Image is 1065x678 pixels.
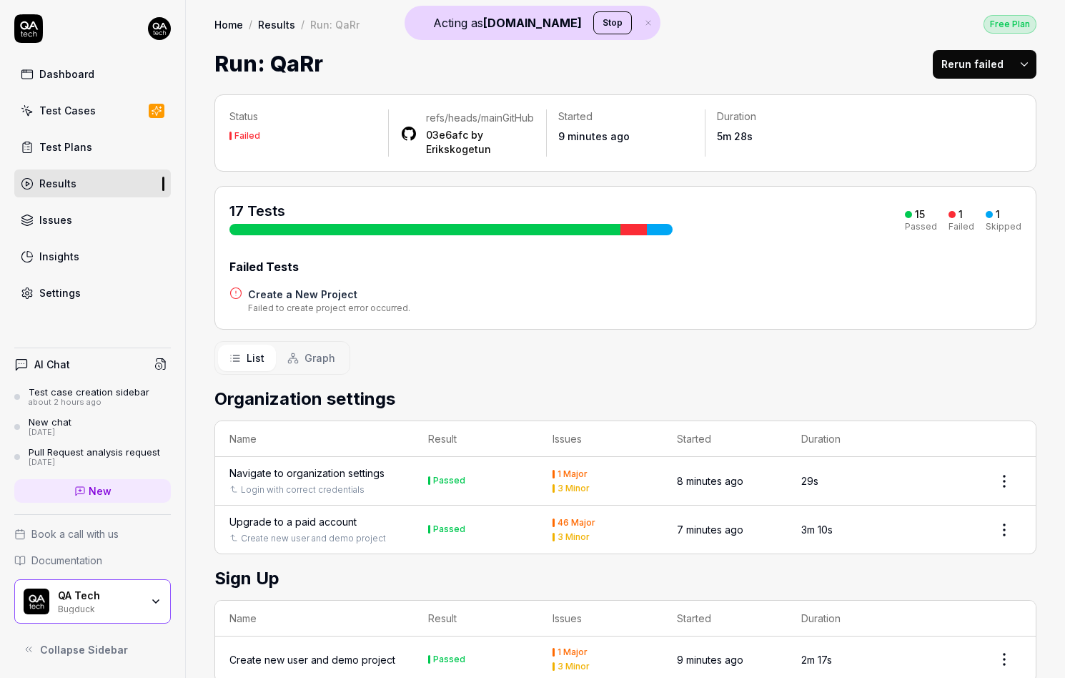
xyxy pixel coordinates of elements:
[558,519,595,527] div: 46 Major
[593,11,632,34] button: Stop
[801,475,818,487] time: 29s
[787,421,911,457] th: Duration
[234,132,260,140] div: Failed
[538,601,663,637] th: Issues
[14,206,171,234] a: Issues
[39,139,92,154] div: Test Plans
[214,17,243,31] a: Home
[915,208,925,221] div: 15
[229,466,385,481] a: Navigate to organization settings
[31,553,102,568] span: Documentation
[31,526,119,541] span: Book a call with us
[14,446,171,468] a: Pull Request analysis request[DATE]
[558,484,590,493] div: 3 Minor
[214,48,323,80] h1: Run: QaRr
[29,446,160,458] div: Pull Request analysis request
[14,635,171,664] button: Collapse Sidebar
[39,285,81,300] div: Settings
[717,109,852,124] p: Duration
[984,15,1036,34] div: Free Plan
[39,176,76,191] div: Results
[29,428,71,438] div: [DATE]
[558,533,590,541] div: 3 Minor
[414,421,538,457] th: Result
[558,648,588,657] div: 1 Major
[229,652,395,667] a: Create new user and demo project
[426,129,468,141] a: 03e6afc
[433,525,465,534] div: Passed
[14,133,171,161] a: Test Plans
[148,17,171,40] img: 7ccf6c19-61ad-4a6c-8811-018b02a1b829.jpg
[14,386,171,408] a: Test case creation sidebarabout 2 hours ago
[677,524,743,536] time: 7 minutes ago
[39,103,96,118] div: Test Cases
[218,345,276,371] button: List
[663,601,787,637] th: Started
[215,601,414,637] th: Name
[801,654,832,666] time: 2m 17s
[241,483,365,496] a: Login with correct credentials
[426,111,535,125] div: GitHub
[248,287,410,302] a: Create a New Project
[801,524,833,536] time: 3m 10s
[14,526,171,541] a: Book a call with us
[247,350,264,365] span: List
[58,602,141,614] div: Bugduck
[14,242,171,270] a: Insights
[558,662,590,671] div: 3 Minor
[40,642,128,657] span: Collapse Sidebar
[426,112,502,124] a: refs/heads/main
[677,654,743,666] time: 9 minutes ago
[558,109,693,124] p: Started
[14,416,171,438] a: New chat[DATE]
[229,258,1021,275] div: Failed Tests
[214,386,1036,412] h2: Organization settings
[677,475,743,487] time: 8 minutes ago
[39,249,79,264] div: Insights
[58,589,141,602] div: QA Tech
[986,222,1021,231] div: Skipped
[29,416,71,428] div: New chat
[29,398,149,408] div: about 2 hours ago
[948,222,974,231] div: Failed
[717,130,753,142] time: 5m 28s
[229,109,377,124] p: Status
[249,17,252,31] div: /
[24,589,49,614] img: QA Tech Logo
[14,579,171,624] button: QA Tech LogoQA TechBugduck
[558,470,588,478] div: 1 Major
[933,50,1012,79] button: Rerun failed
[229,202,285,220] span: 17 Tests
[301,17,304,31] div: /
[426,143,491,155] a: Erikskogetun
[433,476,465,485] div: Passed
[14,169,171,197] a: Results
[276,345,347,371] button: Graph
[229,514,357,529] a: Upgrade to a paid account
[433,655,465,664] div: Passed
[310,17,360,31] div: Run: QaRr
[34,357,70,372] h4: AI Chat
[414,601,538,637] th: Result
[214,566,1036,591] h2: Sign Up
[663,421,787,457] th: Started
[14,553,171,568] a: Documentation
[29,458,160,468] div: [DATE]
[248,302,410,315] div: Failed to create project error occurred.
[241,532,386,545] a: Create new user and demo project
[14,97,171,124] a: Test Cases
[984,14,1036,34] button: Free Plan
[538,421,663,457] th: Issues
[258,17,295,31] a: Results
[29,386,149,398] div: Test case creation sidebar
[905,222,937,231] div: Passed
[304,350,335,365] span: Graph
[39,67,94,82] div: Dashboard
[14,279,171,307] a: Settings
[996,208,1000,221] div: 1
[14,60,171,88] a: Dashboard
